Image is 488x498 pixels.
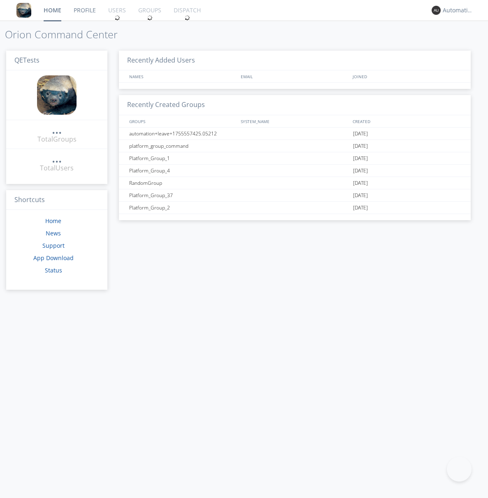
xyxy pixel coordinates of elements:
[119,128,471,140] a: automation+leave+1755557425.05212[DATE]
[127,128,238,140] div: automation+leave+1755557425.05212
[443,6,474,14] div: Automation+0004
[127,165,238,177] div: Platform_Group_4
[45,266,62,274] a: Status
[16,3,31,18] img: 8ff700cf5bab4eb8a436322861af2272
[119,202,471,214] a: Platform_Group_2[DATE]
[351,70,463,82] div: JOINED
[353,140,368,152] span: [DATE]
[5,29,488,40] h1: Orion Command Center
[114,15,120,21] img: spin.svg
[239,115,350,127] div: SYSTEM_NAME
[353,152,368,165] span: [DATE]
[447,457,472,482] iframe: Toggle Customer Support
[184,15,190,21] img: spin.svg
[351,115,463,127] div: CREATED
[119,177,471,189] a: RandomGroup[DATE]
[6,190,107,210] h3: Shortcuts
[33,254,74,262] a: App Download
[52,125,62,135] a: ...
[127,115,237,127] div: GROUPS
[52,154,62,162] div: ...
[37,135,77,144] div: Total Groups
[52,154,62,163] a: ...
[40,163,74,173] div: Total Users
[353,189,368,202] span: [DATE]
[353,202,368,214] span: [DATE]
[52,125,62,133] div: ...
[239,70,350,82] div: EMAIL
[127,177,238,189] div: RandomGroup
[127,140,238,152] div: platform_group_command
[119,51,471,71] h3: Recently Added Users
[147,15,153,21] img: spin.svg
[127,189,238,201] div: Platform_Group_37
[42,242,65,249] a: Support
[127,70,237,82] div: NAMES
[14,56,40,65] span: QETests
[46,229,61,237] a: News
[353,165,368,177] span: [DATE]
[353,128,368,140] span: [DATE]
[119,165,471,177] a: Platform_Group_4[DATE]
[353,177,368,189] span: [DATE]
[45,217,61,225] a: Home
[119,152,471,165] a: Platform_Group_1[DATE]
[432,6,441,15] img: 373638.png
[127,202,238,214] div: Platform_Group_2
[119,189,471,202] a: Platform_Group_37[DATE]
[37,75,77,115] img: 8ff700cf5bab4eb8a436322861af2272
[127,152,238,164] div: Platform_Group_1
[119,140,471,152] a: platform_group_command[DATE]
[119,95,471,115] h3: Recently Created Groups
